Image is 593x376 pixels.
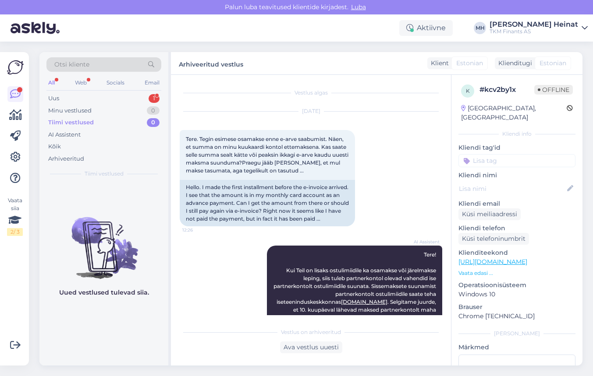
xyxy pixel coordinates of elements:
div: Aktiivne [399,20,453,36]
div: All [46,77,57,88]
div: Email [143,77,161,88]
div: Kõik [48,142,61,151]
div: 1 [149,94,160,103]
div: Vestlus algas [180,89,442,97]
span: Offline [534,85,573,95]
span: 12:26 [182,227,215,233]
p: Brauser [458,302,575,312]
span: AI Assistent [407,239,440,245]
div: [PERSON_NAME] Heinat [490,21,578,28]
span: Luba [348,3,369,11]
input: Lisa tag [458,154,575,167]
p: Kliendi email [458,199,575,208]
img: Askly Logo [7,59,24,76]
div: AI Assistent [48,130,81,139]
span: Tere! Kui Teil on lisaks ostulimiidile ka osamakse või järelmakse leping, siis tuleb partnerkonto... [273,251,437,321]
div: MH [474,22,486,34]
p: Kliendi tag'id [458,143,575,152]
p: Klienditeekond [458,248,575,257]
p: Chrome [TECHNICAL_ID] [458,312,575,321]
div: 0 [147,118,160,127]
p: Operatsioonisüsteem [458,281,575,290]
div: Küsi meiliaadressi [458,208,521,220]
div: Küsi telefoninumbrit [458,233,529,245]
p: Windows 10 [458,290,575,299]
div: Vaata siia [7,197,23,236]
div: Klienditugi [495,59,532,68]
p: Uued vestlused tulevad siia. [59,288,149,297]
div: Klient [427,59,449,68]
p: Vaata edasi ... [458,269,575,277]
div: Tiimi vestlused [48,118,94,127]
div: Web [73,77,89,88]
div: [DATE] [180,107,442,115]
a: [PERSON_NAME] HeinatTKM Finants AS [490,21,588,35]
label: Arhiveeritud vestlus [179,57,243,69]
span: Otsi kliente [54,60,89,69]
a: [DOMAIN_NAME] [341,299,387,305]
p: Kliendi nimi [458,171,575,180]
div: Hello. I made the first installment before the e-invoice arrived. I see that the amount is in my ... [180,180,355,226]
div: Arhiveeritud [48,155,84,163]
span: Tere. Tegin esimese osamakse enne e-arve saabumist. Näen, et summa on minu kuukaardi kontol ettem... [186,136,350,174]
div: Ava vestlus uuesti [280,341,342,353]
div: Kliendi info [458,130,575,138]
div: [GEOGRAPHIC_DATA], [GEOGRAPHIC_DATA] [461,104,567,122]
span: Estonian [540,59,566,68]
span: k [466,88,470,94]
div: TKM Finants AS [490,28,578,35]
div: Uus [48,94,59,103]
span: Vestlus on arhiveeritud [281,328,341,336]
div: 0 [147,106,160,115]
div: Socials [105,77,126,88]
img: No chats [39,201,168,280]
div: Minu vestlused [48,106,92,115]
span: Estonian [456,59,483,68]
input: Lisa nimi [459,184,565,193]
div: [PERSON_NAME] [458,330,575,337]
p: Kliendi telefon [458,224,575,233]
span: Tiimi vestlused [85,170,124,178]
div: # kcv2by1x [479,84,534,95]
a: [URL][DOMAIN_NAME] [458,258,527,266]
div: 2 / 3 [7,228,23,236]
p: Märkmed [458,343,575,352]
